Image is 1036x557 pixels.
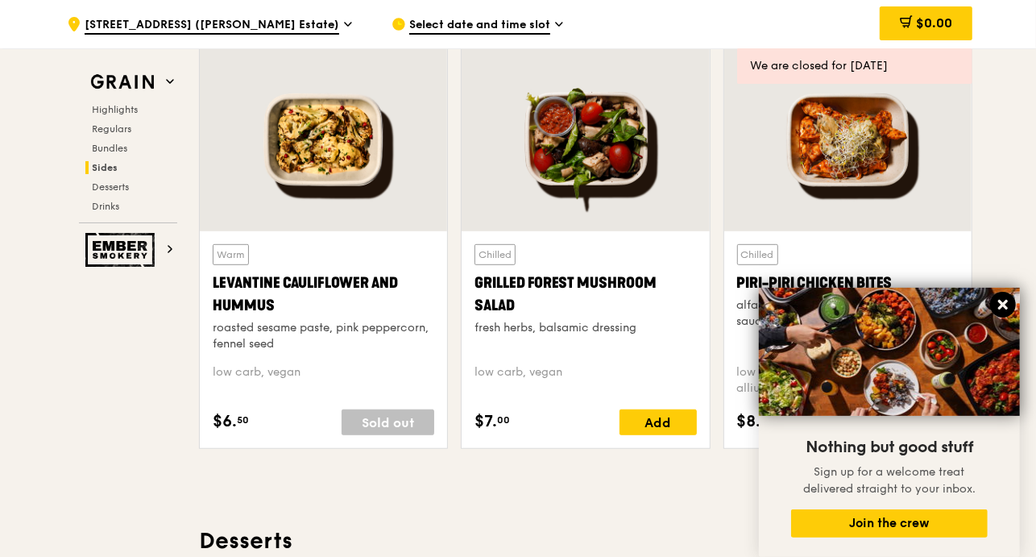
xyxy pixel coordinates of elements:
[737,272,959,294] div: Piri-piri Chicken Bites
[85,68,160,97] img: Grain web logo
[737,244,778,265] div: Chilled
[474,364,696,397] div: low carb, vegan
[237,414,249,426] span: 50
[806,438,973,457] span: Nothing but good stuff
[92,162,118,173] span: Sides
[620,409,697,435] div: Add
[409,17,550,35] span: Select date and time slot
[803,465,976,496] span: Sign up for a welcome treat delivered straight to your inbox.
[990,292,1016,318] button: Close
[750,58,959,74] div: We are closed for [DATE]
[474,272,696,317] div: Grilled Forest Mushroom Salad
[213,409,237,434] span: $6.
[92,181,129,193] span: Desserts
[85,17,339,35] span: [STREET_ADDRESS] ([PERSON_NAME] Estate)
[791,509,988,538] button: Join the crew
[213,364,434,397] div: low carb, vegan
[474,244,516,265] div: Chilled
[92,143,127,154] span: Bundles
[474,320,696,336] div: fresh herbs, balsamic dressing
[92,123,131,135] span: Regulars
[92,201,119,212] span: Drinks
[737,297,959,330] div: alfalfa sprouts, housemade piri-piri sauce
[213,244,249,265] div: Warm
[85,233,160,267] img: Ember Smokery web logo
[199,526,972,555] h3: Desserts
[737,409,761,434] span: $8.
[474,409,497,434] span: $7.
[213,272,434,317] div: Levantine Cauliflower and Hummus
[759,288,1020,416] img: DSC07876-Edit02-Large.jpeg
[737,364,959,397] div: low carb, high protein, spicy, contains allium
[92,104,138,115] span: Highlights
[497,414,510,426] span: 00
[916,15,952,31] span: $0.00
[342,409,434,435] div: Sold out
[213,320,434,352] div: roasted sesame paste, pink peppercorn, fennel seed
